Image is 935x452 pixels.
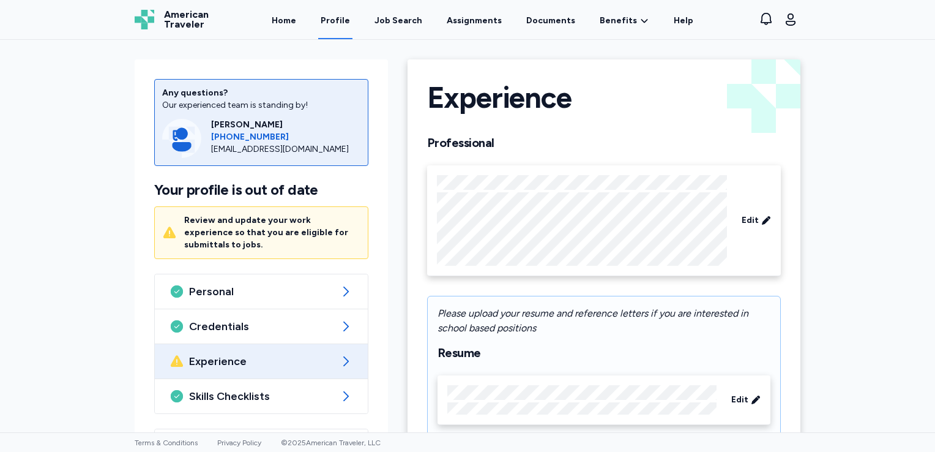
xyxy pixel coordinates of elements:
[281,439,381,447] span: © 2025 American Traveler, LLC
[427,135,781,151] h2: Professional
[211,131,360,143] a: [PHONE_NUMBER]
[189,319,333,334] span: Credentials
[374,15,422,27] div: Job Search
[600,15,637,27] span: Benefits
[211,143,360,156] div: [EMAIL_ADDRESS][DOMAIN_NAME]
[438,375,771,425] div: Edit
[189,389,333,404] span: Skills Checklists
[184,214,360,251] div: Review and update your work experience so that you are eligible for submittals to jobs.
[189,354,333,369] span: Experience
[427,165,781,276] div: Edit
[154,181,368,199] h1: Your profile is out of date
[731,394,748,406] span: Edit
[135,439,198,447] a: Terms & Conditions
[427,79,572,116] h1: Experience
[162,99,360,111] div: Our experienced team is standing by!
[318,1,352,39] a: Profile
[164,10,209,29] span: American Traveler
[211,119,360,131] div: [PERSON_NAME]
[438,306,771,336] div: Please upload your resume and reference letters if you are interested in school based positions
[438,345,771,361] h2: Resume
[162,87,360,99] div: Any questions?
[600,15,649,27] a: Benefits
[189,284,333,299] span: Personal
[135,10,154,29] img: Logo
[217,439,261,447] a: Privacy Policy
[162,119,201,158] img: Consultant
[742,214,759,227] span: Edit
